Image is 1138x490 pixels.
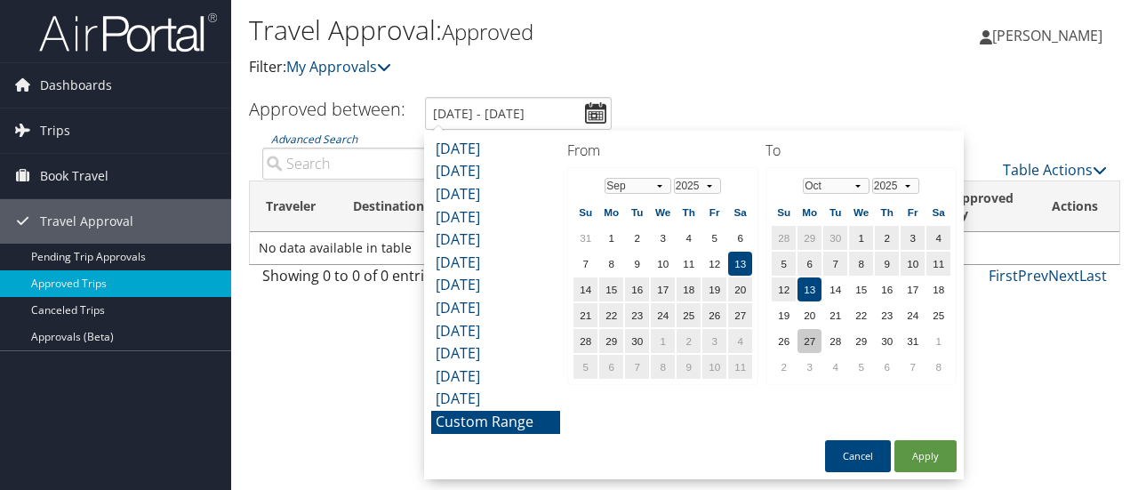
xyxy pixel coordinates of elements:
td: 4 [728,329,752,353]
td: 25 [926,303,950,327]
li: [DATE] [431,206,560,229]
td: 7 [823,252,847,276]
td: 30 [875,329,899,353]
td: 10 [901,252,925,276]
input: [DATE] - [DATE] [425,97,612,130]
td: 1 [849,226,873,250]
td: 13 [797,277,821,301]
th: Destination: activate to sort column ascending [337,181,447,232]
a: Next [1048,266,1079,285]
td: 26 [702,303,726,327]
th: Tu [823,200,847,224]
td: 5 [772,252,796,276]
th: Tu [625,200,649,224]
li: [DATE] [431,183,560,206]
th: We [849,200,873,224]
td: 6 [875,355,899,379]
span: Travel Approval [40,199,133,244]
td: 8 [926,355,950,379]
td: 31 [573,226,597,250]
li: [DATE] [431,138,560,161]
th: Traveler: activate to sort column ascending [250,181,337,232]
td: 16 [875,277,899,301]
td: 7 [573,252,597,276]
td: 3 [901,226,925,250]
th: Th [677,200,701,224]
td: 10 [651,252,675,276]
td: 12 [702,252,726,276]
td: 5 [849,355,873,379]
td: 1 [926,329,950,353]
td: 29 [849,329,873,353]
button: Apply [894,440,957,472]
td: 17 [651,277,675,301]
span: Book Travel [40,154,108,198]
td: 13 [728,252,752,276]
td: 25 [677,303,701,327]
th: Sa [926,200,950,224]
button: Cancel [825,440,891,472]
li: [DATE] [431,252,560,275]
td: 3 [651,226,675,250]
span: Trips [40,108,70,153]
td: 8 [651,355,675,379]
td: 1 [651,329,675,353]
h3: Approved between: [249,97,405,121]
td: 5 [573,355,597,379]
td: 5 [702,226,726,250]
td: 1 [599,226,623,250]
td: 14 [823,277,847,301]
li: [DATE] [431,320,560,343]
li: [DATE] [431,297,560,320]
td: 9 [677,355,701,379]
td: 7 [901,355,925,379]
td: 19 [702,277,726,301]
td: 23 [625,303,649,327]
th: Sa [728,200,752,224]
td: No data available in table [250,232,1119,264]
a: My Approvals [286,57,391,76]
td: 22 [599,303,623,327]
td: 28 [823,329,847,353]
li: [DATE] [431,160,560,183]
a: Last [1079,266,1107,285]
input: Advanced Search [262,148,453,180]
td: 6 [599,355,623,379]
td: 6 [797,252,821,276]
li: [DATE] [431,274,560,297]
th: Fr [901,200,925,224]
td: 30 [625,329,649,353]
td: 15 [599,277,623,301]
td: 10 [702,355,726,379]
td: 27 [728,303,752,327]
td: 11 [728,355,752,379]
h4: From [567,141,758,160]
td: 21 [573,303,597,327]
td: 4 [926,226,950,250]
p: Filter: [249,56,829,79]
img: airportal-logo.png [39,12,217,53]
td: 26 [772,329,796,353]
td: 2 [875,226,899,250]
td: 2 [677,329,701,353]
td: 20 [728,277,752,301]
td: 4 [823,355,847,379]
td: 15 [849,277,873,301]
th: Approved By: activate to sort column ascending [937,181,1036,232]
td: 18 [677,277,701,301]
span: Dashboards [40,63,112,108]
td: 8 [849,252,873,276]
th: We [651,200,675,224]
td: 2 [625,226,649,250]
li: [DATE] [431,365,560,389]
td: 17 [901,277,925,301]
div: Showing 0 to 0 of 0 entries [262,265,453,295]
td: 2 [772,355,796,379]
td: 19 [772,303,796,327]
td: 11 [926,252,950,276]
th: Su [772,200,796,224]
h1: Travel Approval: [249,12,829,49]
td: 22 [849,303,873,327]
a: [PERSON_NAME] [980,9,1120,62]
td: 21 [823,303,847,327]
